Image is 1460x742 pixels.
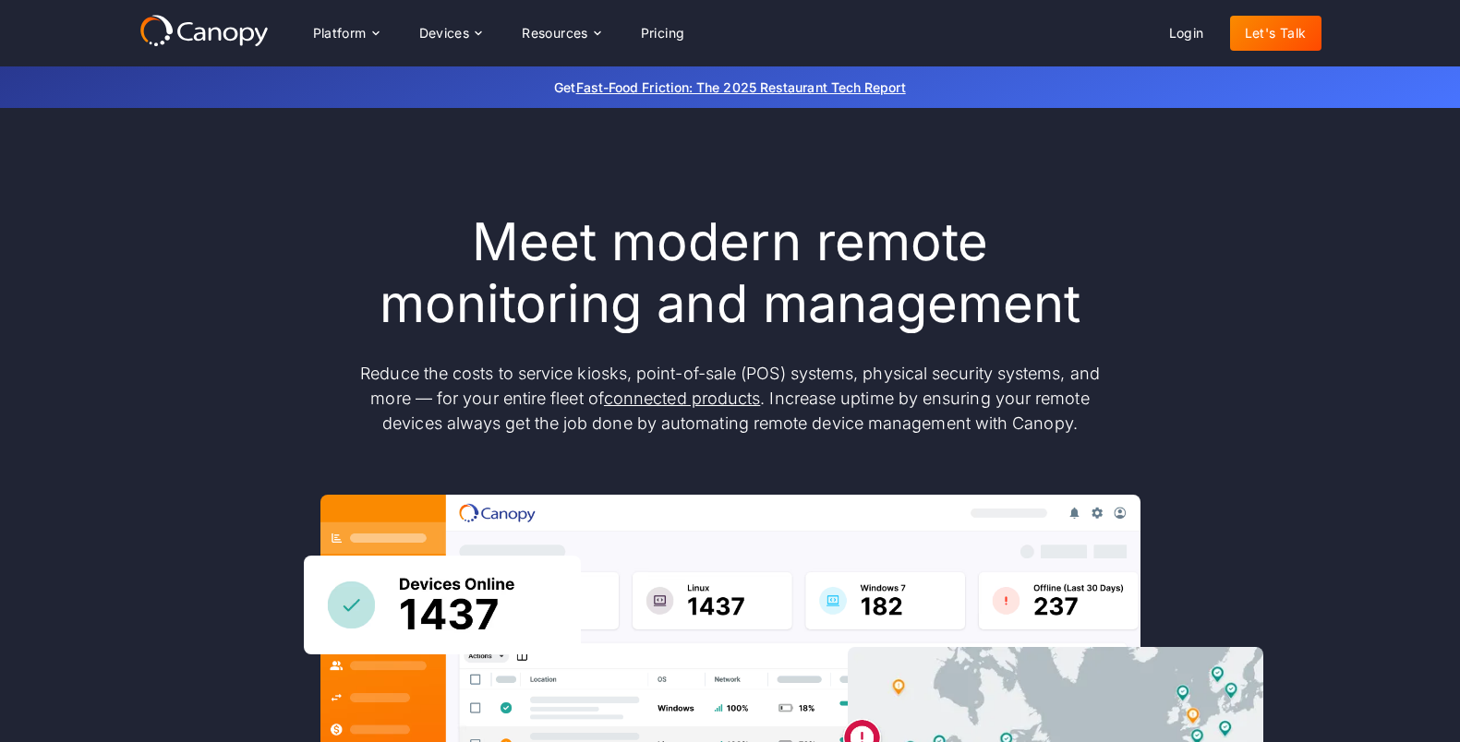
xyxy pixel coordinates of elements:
[343,211,1118,335] h1: Meet modern remote monitoring and management
[313,27,367,40] div: Platform
[298,15,393,52] div: Platform
[522,27,588,40] div: Resources
[304,556,581,654] img: Canopy sees how many devices are online
[576,79,906,95] a: Fast-Food Friction: The 2025 Restaurant Tech Report
[278,78,1183,97] p: Get
[626,16,700,51] a: Pricing
[343,361,1118,436] p: Reduce the costs to service kiosks, point-of-sale (POS) systems, physical security systems, and m...
[419,27,470,40] div: Devices
[1154,16,1219,51] a: Login
[604,389,760,408] a: connected products
[404,15,497,52] div: Devices
[1230,16,1321,51] a: Let's Talk
[507,15,614,52] div: Resources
